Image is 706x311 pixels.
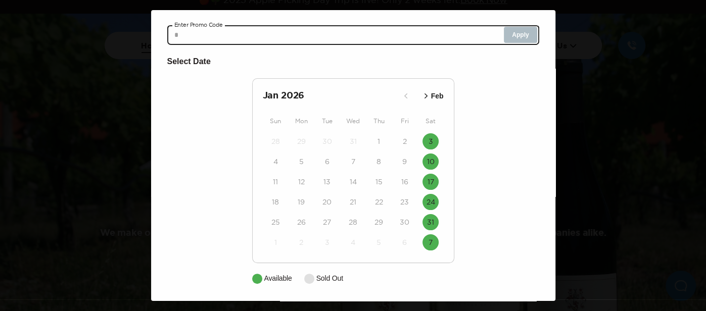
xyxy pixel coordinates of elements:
time: 9 [402,157,407,167]
time: 7 [429,237,433,247]
time: 1 [378,136,380,146]
button: 7 [345,153,361,170]
time: 30 [322,136,332,146]
time: 30 [400,217,409,227]
time: 28 [349,217,357,227]
time: 22 [375,197,383,207]
div: Wed [340,115,366,127]
button: 8 [371,153,387,170]
div: Fri [392,115,417,127]
button: 10 [422,153,439,170]
button: 3 [422,133,439,149]
button: 6 [397,234,413,250]
button: 7 [422,234,439,250]
time: 13 [323,177,331,187]
time: 17 [427,177,434,187]
time: 12 [298,177,305,187]
time: 2 [299,237,303,247]
time: 19 [298,197,305,207]
time: 25 [271,217,280,227]
button: 23 [397,194,413,210]
time: 24 [426,197,435,207]
button: 19 [293,194,309,210]
button: 24 [422,194,439,210]
time: 16 [401,177,408,187]
div: Thu [366,115,392,127]
time: 10 [427,157,434,167]
button: 29 [293,133,309,149]
button: 14 [345,174,361,190]
div: Sun [263,115,289,127]
button: 12 [293,174,309,190]
button: 25 [267,214,284,230]
button: 2 [293,234,309,250]
button: 30 [319,133,335,149]
button: 3 [319,234,335,250]
button: 1 [267,234,284,250]
button: 16 [397,174,413,190]
div: Sat [417,115,443,127]
button: 21 [345,194,361,210]
time: 14 [349,177,356,187]
time: 2 [403,136,407,146]
time: 4 [273,157,278,167]
button: 28 [345,214,361,230]
button: 28 [267,133,284,149]
time: 29 [297,136,306,146]
button: 5 [293,153,309,170]
button: 4 [345,234,361,250]
button: 17 [422,174,439,190]
button: 26 [293,214,309,230]
button: 6 [319,153,335,170]
time: 27 [323,217,331,227]
button: Feb [418,88,447,105]
button: 9 [397,153,413,170]
button: 1 [371,133,387,149]
time: 3 [325,237,330,247]
h2: Jan 2026 [263,89,398,103]
time: 26 [297,217,306,227]
time: 8 [376,157,381,167]
button: 29 [371,214,387,230]
h6: Select Date [167,55,539,68]
time: 15 [375,177,383,187]
time: 29 [374,217,383,227]
p: Sold Out [316,273,343,284]
div: Tue [314,115,340,127]
button: 31 [345,133,361,149]
time: 20 [322,197,332,207]
p: Feb [431,91,444,101]
div: Mon [289,115,314,127]
button: 2 [397,133,413,149]
button: 15 [371,174,387,190]
time: 4 [351,237,355,247]
time: 31 [349,136,356,146]
button: 5 [371,234,387,250]
time: 6 [402,237,407,247]
time: 23 [400,197,409,207]
time: 31 [427,217,434,227]
time: 3 [428,136,433,146]
button: 30 [397,214,413,230]
time: 21 [350,197,356,207]
button: 18 [267,194,284,210]
time: 11 [273,177,278,187]
button: 13 [319,174,335,190]
time: 1 [274,237,277,247]
p: Available [264,273,292,284]
button: 31 [422,214,439,230]
time: 5 [299,157,304,167]
button: 27 [319,214,335,230]
button: 11 [267,174,284,190]
time: 6 [325,157,330,167]
time: 28 [271,136,280,146]
time: 7 [351,157,355,167]
time: 18 [272,197,279,207]
time: 5 [376,237,381,247]
button: 22 [371,194,387,210]
button: 4 [267,153,284,170]
button: 20 [319,194,335,210]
